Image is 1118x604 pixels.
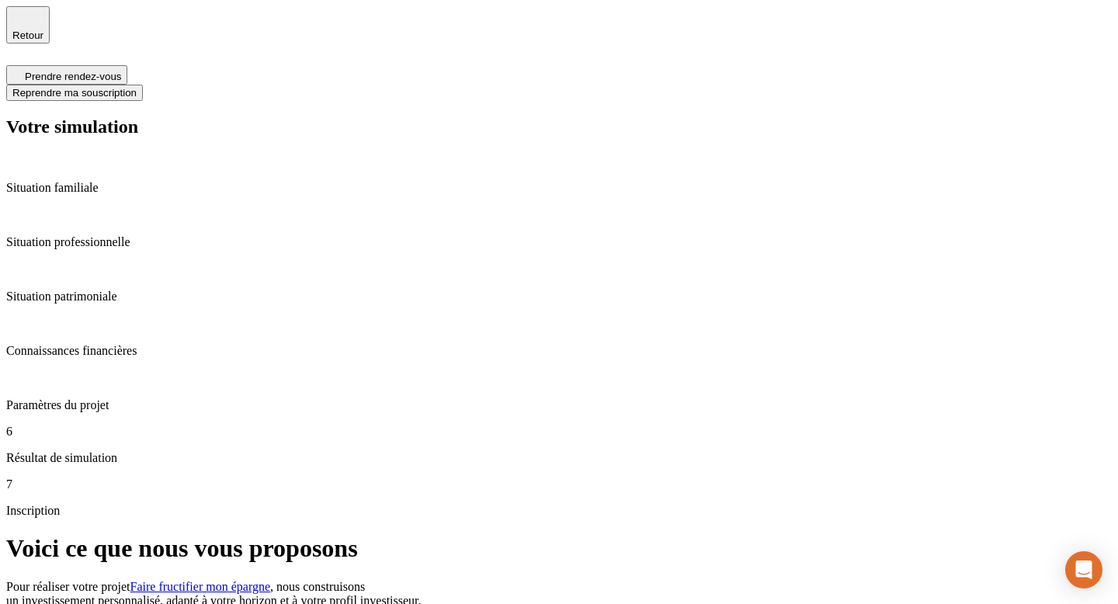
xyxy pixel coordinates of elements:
[6,425,1112,439] p: 6
[6,477,1112,491] p: 7
[6,181,1112,195] p: Situation familiale
[270,580,365,593] span: , nous construisons
[25,71,121,82] span: Prendre rendez-vous
[12,87,137,99] span: Reprendre ma souscription
[6,290,1112,304] p: Situation patrimoniale
[6,85,143,101] button: Reprendre ma souscription
[6,65,127,85] button: Prendre rendez-vous
[6,504,1112,518] p: Inscription
[1065,551,1102,588] div: Open Intercom Messenger
[130,580,271,593] a: Faire fructifier mon épargne
[6,235,1112,249] p: Situation professionnelle
[12,30,43,41] span: Retour
[6,344,1112,358] p: Connaissances financières
[6,398,1112,412] p: Paramètres du projet
[6,580,130,593] span: Pour réaliser votre projet
[6,116,1112,137] h2: Votre simulation
[6,6,50,43] button: Retour
[6,451,1112,465] p: Résultat de simulation
[6,534,1112,563] h1: Voici ce que nous vous proposons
